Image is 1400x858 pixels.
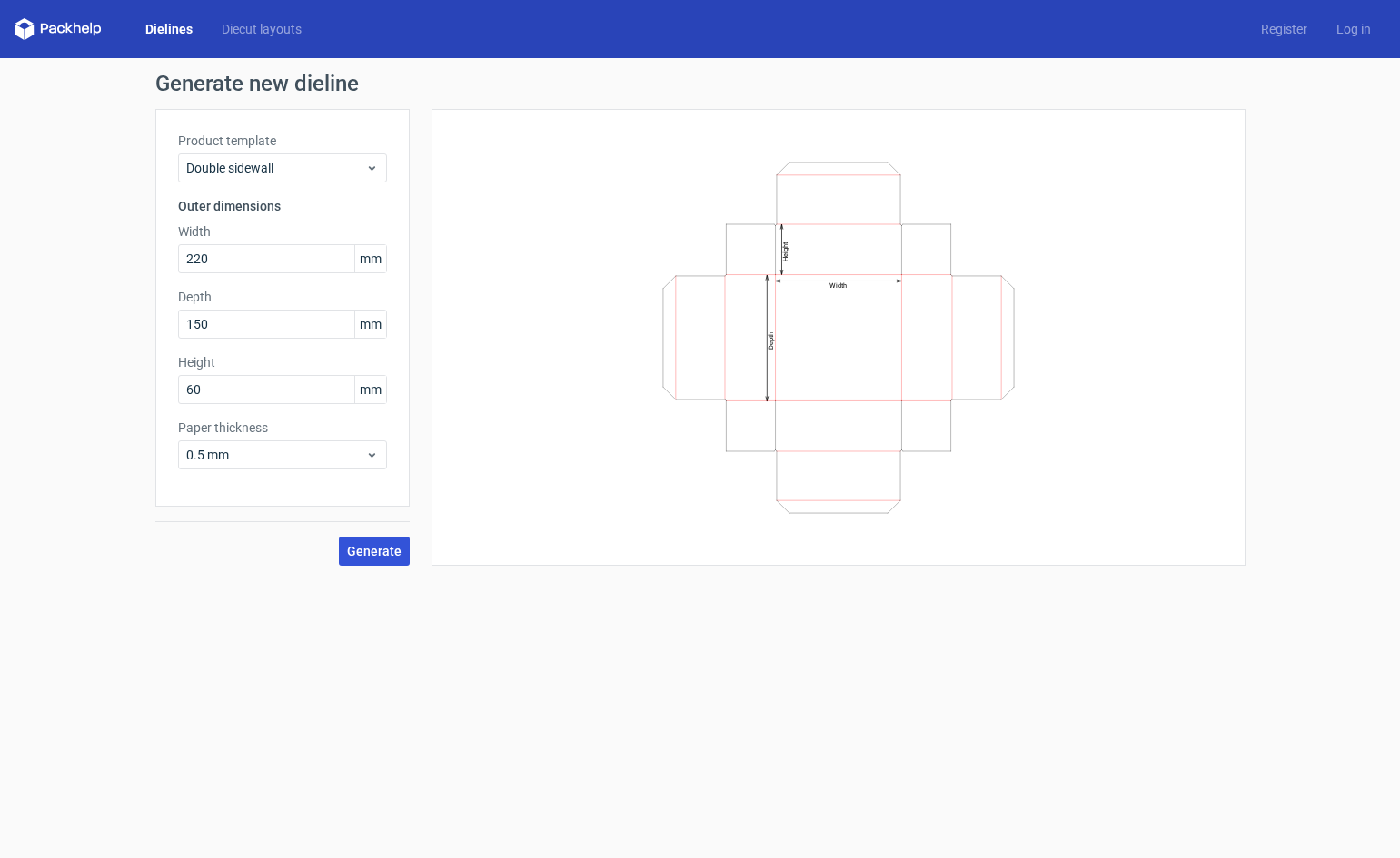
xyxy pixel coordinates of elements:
[186,159,365,177] span: Double sidewall
[178,419,387,437] label: Paper thickness
[829,281,847,290] text: Width
[1246,20,1322,38] a: Register
[1322,20,1385,38] a: Log in
[178,353,387,371] label: Height
[767,331,775,349] text: Depth
[354,376,386,403] span: mm
[178,288,387,306] label: Depth
[178,197,387,215] h3: Outer dimensions
[207,20,316,38] a: Diecut layouts
[781,242,789,261] text: Height
[354,311,386,338] span: mm
[178,132,387,150] label: Product template
[155,73,1246,94] h1: Generate new dieline
[131,20,207,38] a: Dielines
[354,245,386,272] span: mm
[339,537,410,566] button: Generate
[347,545,402,557] span: Generate
[186,446,365,464] span: 0.5 mm
[178,222,387,241] label: Width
